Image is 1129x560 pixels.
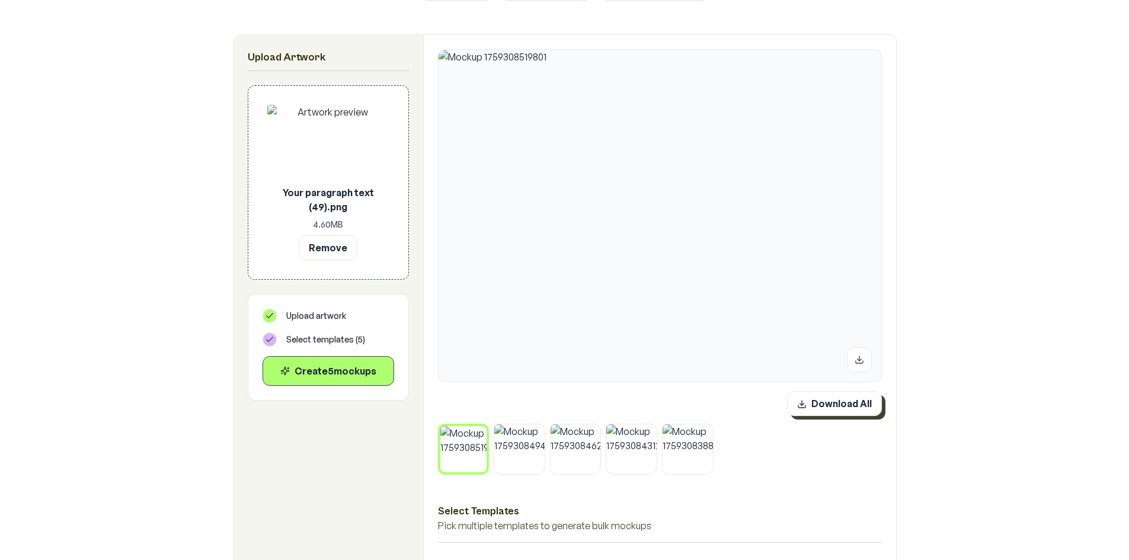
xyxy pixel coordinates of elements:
[439,50,881,382] img: Mockup 1759308519801
[494,424,545,475] img: Mockup 1759308494208
[248,49,409,66] h2: Upload Artwork
[267,105,389,181] img: Artwork preview
[551,424,601,475] img: Mockup 1759308462226
[267,219,389,231] p: 4.60 MB
[606,424,657,475] img: Mockup 1759308431216
[286,310,346,322] span: Upload artwork
[263,356,394,386] button: Create5mockups
[438,503,882,519] h3: Select Templates
[847,347,872,372] button: Download mockup
[438,519,882,533] p: Pick multiple templates to generate bulk mockups
[663,424,713,475] img: Mockup 1759308388712
[787,391,882,416] button: Download All
[286,334,365,345] span: Select templates ( 5 )
[440,426,487,473] img: Mockup 1759308519801
[273,364,384,378] div: Create 5 mockup s
[299,235,357,260] button: Remove
[267,185,389,214] p: Your paragraph text (49).png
